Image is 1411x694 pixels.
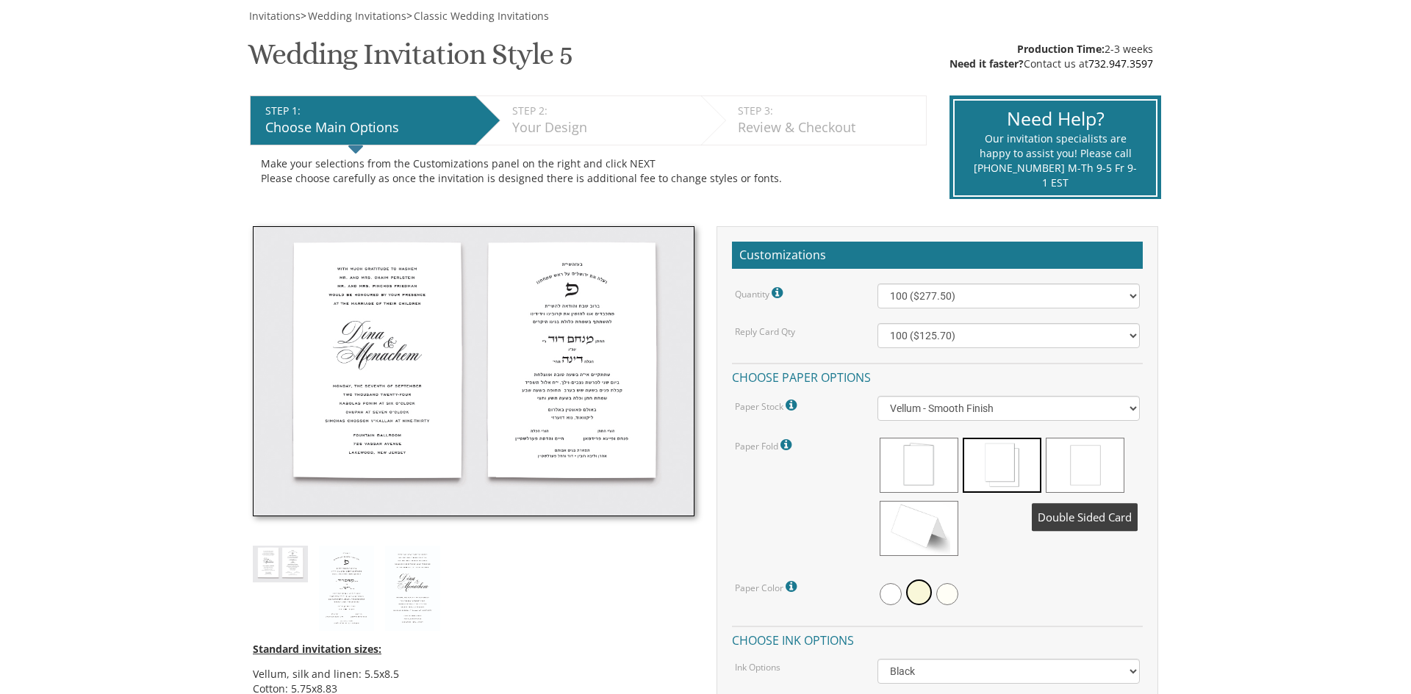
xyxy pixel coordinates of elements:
[732,363,1143,388] h4: Choose paper options
[512,118,694,137] div: Your Design
[412,9,549,23] a: Classic Wedding Invitations
[248,38,572,82] h1: Wedding Invitation Style 5
[261,156,916,186] div: Make your selections from the Customizations panel on the right and click NEXT Please choose care...
[406,9,549,23] span: >
[265,104,468,118] div: STEP 1:
[249,9,301,23] span: Invitations
[735,325,795,338] label: Reply Card Qty
[248,9,301,23] a: Invitations
[265,118,468,137] div: Choose Main Options
[973,106,1137,132] div: Need Help?
[512,104,694,118] div: STEP 2:
[949,57,1024,71] span: Need it faster?
[385,546,440,631] img: style5_eng.jpg
[1017,42,1105,56] span: Production Time:
[253,546,308,582] img: style5_thumb.jpg
[732,242,1143,270] h2: Customizations
[735,577,800,596] label: Paper Color
[319,546,374,631] img: style5_heb.jpg
[732,626,1143,651] h4: Choose ink options
[735,435,795,455] label: Paper Fold
[735,396,800,415] label: Paper Stock
[973,131,1137,190] div: Our invitation specialists are happy to assist you! Please call [PHONE_NUMBER] M-Th 9-5 Fr 9-1 EST
[735,661,780,673] label: Ink Options
[738,118,919,137] div: Review & Checkout
[414,9,549,23] span: Classic Wedding Invitations
[253,642,381,656] span: Standard invitation sizes:
[738,104,919,118] div: STEP 3:
[735,283,786,303] label: Quantity
[253,667,694,682] li: Vellum, silk and linen: 5.5x8.5
[308,9,406,23] span: Wedding Invitations
[949,42,1153,71] div: 2-3 weeks Contact us at
[1088,57,1153,71] a: 732.947.3597
[253,226,694,517] img: style5_thumb.jpg
[301,9,406,23] span: >
[306,9,406,23] a: Wedding Invitations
